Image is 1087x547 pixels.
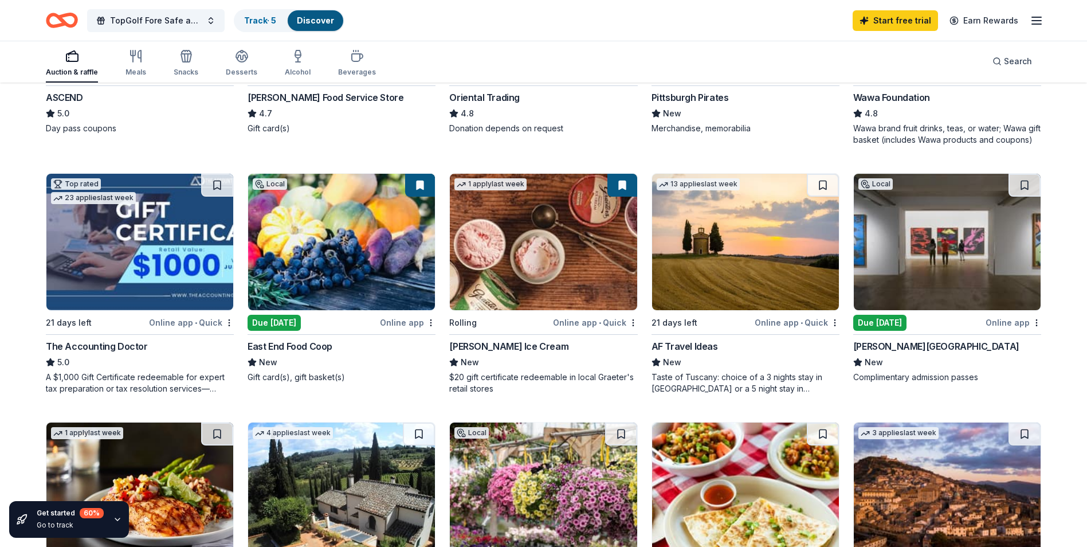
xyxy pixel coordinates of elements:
a: Start free trial [853,10,938,31]
div: Alcohol [285,68,311,77]
div: 3 applies last week [858,427,939,439]
span: New [663,355,681,369]
span: • [800,318,803,327]
span: 5.0 [57,355,69,369]
img: Image for AF Travel Ideas [652,174,839,310]
div: Online app [986,315,1041,330]
span: 4.7 [259,107,272,120]
a: Image for The Accounting DoctorTop rated23 applieslast week21 days leftOnline app•QuickThe Accoun... [46,173,234,394]
div: Online app Quick [553,315,638,330]
a: Image for Andy Warhol MuseumLocalDue [DATE]Online app[PERSON_NAME][GEOGRAPHIC_DATA]NewComplimenta... [853,173,1041,383]
div: Wawa brand fruit drinks, teas, or water; Wawa gift basket (includes Wawa products and coupons) [853,123,1041,146]
div: Gift card(s) [248,123,435,134]
div: Gift card(s), gift basket(s) [248,372,435,383]
div: [PERSON_NAME] Ice Cream [449,339,568,353]
button: Meals [125,45,146,83]
div: 4 applies last week [253,427,333,439]
div: Pittsburgh Pirates [652,91,729,104]
img: Image for Graeter's Ice Cream [450,174,637,310]
div: 21 days left [46,316,92,330]
span: New [259,355,277,369]
div: Complimentary admission passes [853,372,1041,383]
span: 4.8 [865,107,878,120]
img: Image for Andy Warhol Museum [854,174,1041,310]
div: Day pass coupons [46,123,234,134]
div: East End Food Coop [248,339,332,353]
button: Snacks [174,45,198,83]
span: 5.0 [57,107,69,120]
button: Alcohol [285,45,311,83]
span: Search [1004,54,1032,68]
div: Taste of Tuscany: choice of a 3 nights stay in [GEOGRAPHIC_DATA] or a 5 night stay in [GEOGRAPHIC... [652,372,839,394]
a: Earn Rewards [943,10,1025,31]
div: $20 gift certificate redeemable in local Graeter's retail stores [449,372,637,394]
span: New [461,355,479,369]
button: TopGolf Fore Safe and Healthy Homes Fundraiser [87,9,225,32]
div: Desserts [226,68,257,77]
a: Image for AF Travel Ideas13 applieslast week21 days leftOnline app•QuickAF Travel IdeasNewTaste o... [652,173,839,394]
div: Meals [125,68,146,77]
div: Beverages [338,68,376,77]
div: Rolling [449,316,477,330]
div: A $1,000 Gift Certificate redeemable for expert tax preparation or tax resolution services—recipi... [46,372,234,394]
div: The Accounting Doctor [46,339,148,353]
img: Image for The Accounting Doctor [46,174,233,310]
div: Local [858,178,893,190]
div: Due [DATE] [248,315,301,331]
a: Home [46,7,78,34]
div: Online app Quick [149,315,234,330]
div: Get started [37,508,104,518]
div: Oriental Trading [449,91,520,104]
div: 60 % [80,508,104,518]
button: Auction & raffle [46,45,98,83]
div: Go to track [37,521,104,530]
div: Snacks [174,68,198,77]
div: Local [253,178,287,190]
button: Desserts [226,45,257,83]
div: AF Travel Ideas [652,339,718,353]
a: Image for East End Food CoopLocalDue [DATE]Online appEast End Food CoopNewGift card(s), gift bask... [248,173,435,383]
div: Wawa Foundation [853,91,930,104]
img: Image for East End Food Coop [248,174,435,310]
span: • [599,318,601,327]
span: New [865,355,883,369]
div: 1 apply last week [454,178,527,190]
div: Top rated [51,178,101,190]
div: Local [454,427,489,439]
button: Track· 5Discover [234,9,344,32]
div: Merchandise, memorabilia [652,123,839,134]
div: 23 applies last week [51,192,136,204]
span: 4.8 [461,107,474,120]
div: Online app Quick [755,315,839,330]
span: TopGolf Fore Safe and Healthy Homes Fundraiser [110,14,202,28]
button: Search [983,50,1041,73]
div: [PERSON_NAME][GEOGRAPHIC_DATA] [853,339,1019,353]
a: Discover [297,15,334,25]
button: Beverages [338,45,376,83]
div: 13 applies last week [657,178,740,190]
span: New [663,107,681,120]
div: Donation depends on request [449,123,637,134]
div: ASCEND [46,91,83,104]
div: Due [DATE] [853,315,907,331]
div: [PERSON_NAME] Food Service Store [248,91,403,104]
a: Image for Graeter's Ice Cream1 applylast weekRollingOnline app•Quick[PERSON_NAME] Ice CreamNew$20... [449,173,637,394]
div: 21 days left [652,316,697,330]
span: • [195,318,197,327]
div: Auction & raffle [46,68,98,77]
a: Track· 5 [244,15,276,25]
div: 1 apply last week [51,427,123,439]
div: Online app [380,315,435,330]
